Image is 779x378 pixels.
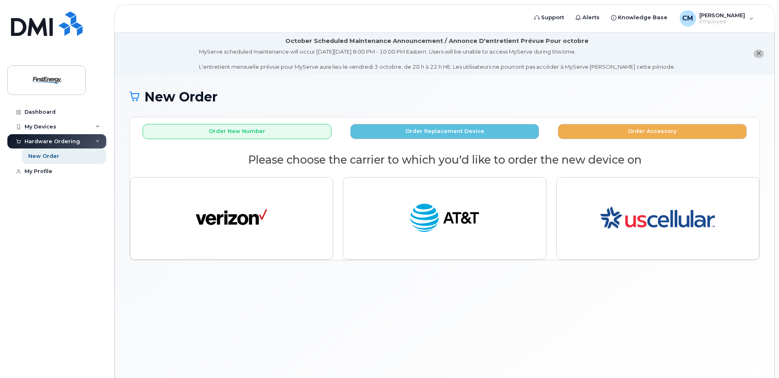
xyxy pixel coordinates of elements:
[743,342,773,372] iframe: Messenger Launcher
[130,154,759,166] h2: Please choose the carrier to which you'd like to order the new device on
[409,200,480,237] img: at_t-fb3d24644a45acc70fc72cc47ce214d34099dfd970ee3ae2334e4251f9d920fd.png
[143,124,331,139] button: Order New Number
[754,49,764,58] button: close notification
[558,124,747,139] button: Order Accessory
[600,184,715,253] img: us-53c3169632288c49726f5d6ca51166ebf3163dd413c8a1bd00aedf0ff3a7123e.png
[199,48,675,71] div: MyServe scheduled maintenance will occur [DATE][DATE] 8:00 PM - 10:00 PM Eastern. Users will be u...
[285,37,589,45] div: October Scheduled Maintenance Announcement / Annonce D'entretient Prévue Pour octobre
[196,200,267,237] img: verizon-ab2890fd1dd4a6c9cf5f392cd2db4626a3dae38ee8226e09bcb5c993c4c79f81.png
[130,90,760,104] h1: New Order
[350,124,539,139] button: Order Replacement Device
